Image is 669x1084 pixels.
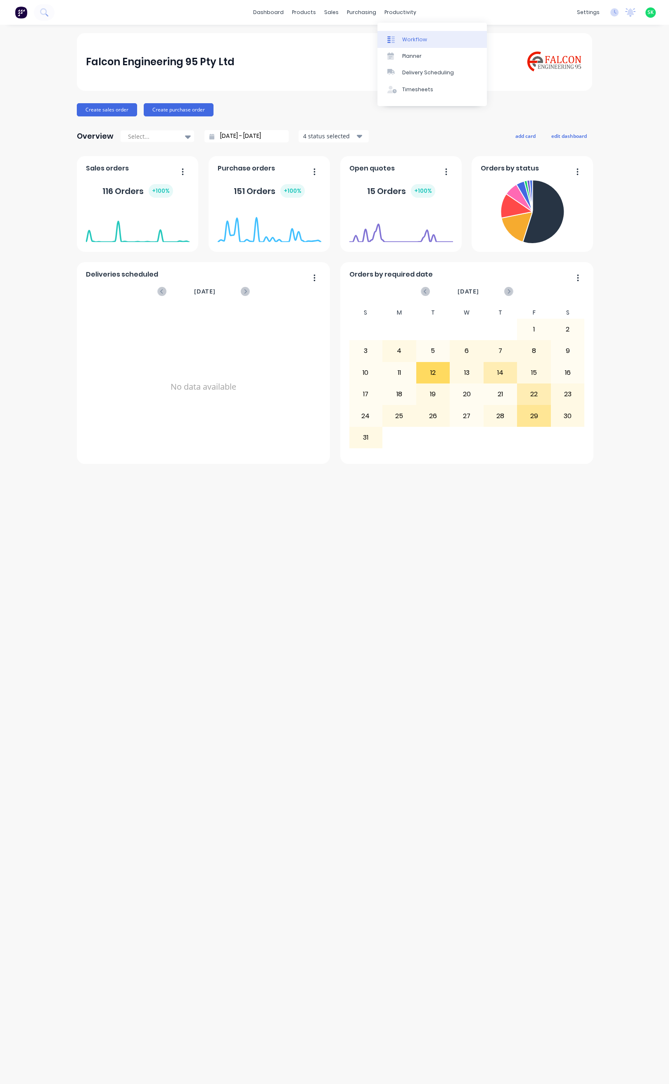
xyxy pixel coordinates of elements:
div: 21 [484,384,517,405]
div: 30 [551,405,584,426]
div: Workflow [402,36,427,43]
div: + 100 % [280,184,305,198]
div: 6 [450,341,483,361]
div: M [382,307,416,319]
div: 4 status selected [303,132,355,140]
div: 11 [383,362,416,383]
div: F [517,307,551,319]
a: Delivery Scheduling [377,64,487,81]
div: 16 [551,362,584,383]
div: 5 [417,341,450,361]
a: Workflow [377,31,487,47]
button: Create sales order [77,103,137,116]
div: S [551,307,585,319]
div: 31 [349,427,382,448]
span: [DATE] [458,287,479,296]
div: 17 [349,384,382,405]
div: 19 [417,384,450,405]
span: Sales orders [86,163,129,173]
div: products [288,6,320,19]
div: 20 [450,384,483,405]
div: Planner [402,52,422,60]
div: 14 [484,362,517,383]
div: Delivery Scheduling [402,69,454,76]
div: 116 Orders [102,184,173,198]
div: 15 Orders [367,184,435,198]
span: SK [648,9,654,16]
img: Factory [15,6,27,19]
div: 27 [450,405,483,426]
span: Orders by status [481,163,539,173]
div: + 100 % [411,184,435,198]
span: Purchase orders [218,163,275,173]
div: purchasing [343,6,380,19]
span: Open quotes [349,163,395,173]
div: S [349,307,383,319]
button: add card [510,130,541,141]
div: productivity [380,6,420,19]
a: dashboard [249,6,288,19]
div: No data available [86,307,321,467]
div: 151 Orders [234,184,305,198]
button: Create purchase order [144,103,214,116]
div: 3 [349,341,382,361]
button: edit dashboard [546,130,592,141]
img: Falcon Engineering 95 Pty Ltd [525,50,583,73]
div: 10 [349,362,382,383]
div: 24 [349,405,382,426]
div: 25 [383,405,416,426]
div: 26 [417,405,450,426]
div: 23 [551,384,584,405]
div: sales [320,6,343,19]
div: 8 [517,341,550,361]
div: 18 [383,384,416,405]
a: Planner [377,48,487,64]
a: Timesheets [377,81,487,98]
div: 9 [551,341,584,361]
div: Timesheets [402,86,433,93]
div: T [484,307,517,319]
div: 2 [551,319,584,340]
div: 28 [484,405,517,426]
span: [DATE] [194,287,216,296]
span: Deliveries scheduled [86,270,158,279]
div: 13 [450,362,483,383]
div: 12 [417,362,450,383]
div: + 100 % [149,184,173,198]
div: 29 [517,405,550,426]
div: 4 [383,341,416,361]
div: 7 [484,341,517,361]
div: T [416,307,450,319]
div: 1 [517,319,550,340]
div: W [450,307,484,319]
div: 22 [517,384,550,405]
div: 15 [517,362,550,383]
div: Overview [77,128,114,144]
div: settings [573,6,604,19]
div: Falcon Engineering 95 Pty Ltd [86,54,235,70]
button: 4 status selected [299,130,369,142]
